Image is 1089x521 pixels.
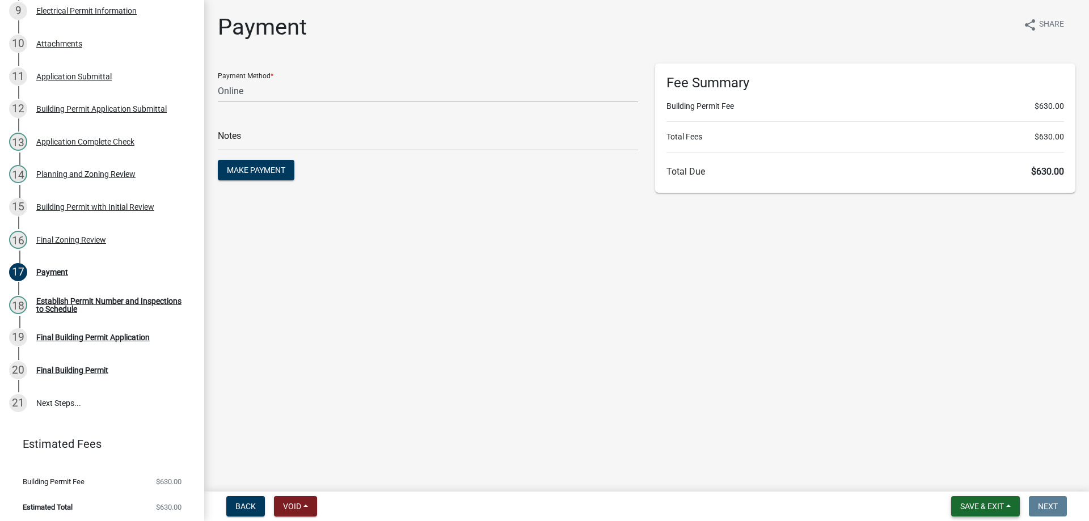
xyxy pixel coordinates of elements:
[951,496,1020,516] button: Save & Exit
[156,478,181,485] span: $630.00
[1014,14,1073,36] button: shareShare
[9,263,27,281] div: 17
[666,166,1064,177] h6: Total Due
[36,236,106,244] div: Final Zoning Review
[666,131,1064,143] li: Total Fees
[1035,100,1064,112] span: $630.00
[1038,502,1058,511] span: Next
[23,478,85,485] span: Building Permit Fee
[9,198,27,216] div: 15
[218,160,294,180] button: Make Payment
[274,496,317,516] button: Void
[666,100,1064,112] li: Building Permit Fee
[1039,18,1064,32] span: Share
[9,296,27,314] div: 18
[156,503,181,511] span: $630.00
[9,100,27,118] div: 12
[9,67,27,86] div: 11
[9,35,27,53] div: 10
[1023,18,1037,32] i: share
[36,73,112,81] div: Application Submittal
[1035,131,1064,143] span: $630.00
[227,166,285,175] span: Make Payment
[36,268,68,276] div: Payment
[36,203,154,211] div: Building Permit with Initial Review
[36,170,136,178] div: Planning and Zoning Review
[283,502,301,511] span: Void
[9,165,27,183] div: 14
[235,502,256,511] span: Back
[226,496,265,516] button: Back
[1029,496,1067,516] button: Next
[666,75,1064,91] h6: Fee Summary
[36,138,134,146] div: Application Complete Check
[36,333,150,341] div: Final Building Permit Application
[218,14,307,41] h1: Payment
[36,297,186,313] div: Establish Permit Number and Inspections to Schedule
[36,40,82,48] div: Attachments
[9,433,186,455] a: Estimated Fees
[36,366,108,374] div: Final Building Permit
[1031,166,1064,177] span: $630.00
[9,328,27,346] div: 19
[36,105,167,113] div: Building Permit Application Submittal
[9,394,27,412] div: 21
[9,361,27,379] div: 20
[36,7,137,15] div: Electrical Permit Information
[9,231,27,249] div: 16
[23,503,73,511] span: Estimated Total
[9,133,27,151] div: 13
[9,2,27,20] div: 9
[960,502,1004,511] span: Save & Exit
